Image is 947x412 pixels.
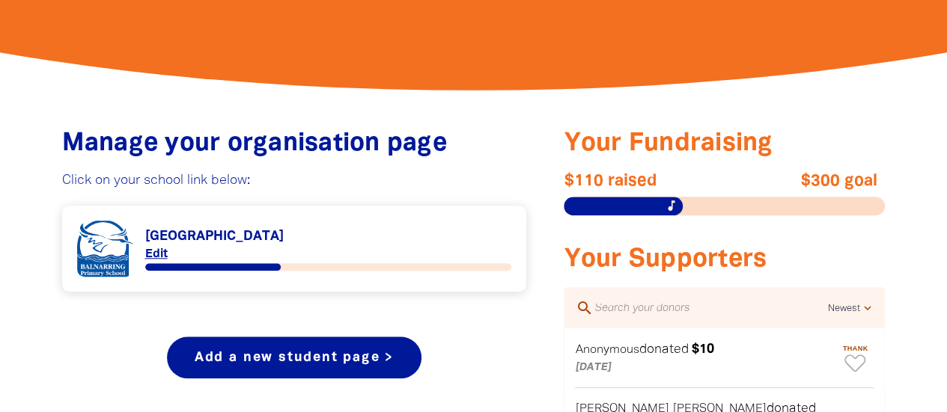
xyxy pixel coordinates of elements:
span: $110 raised [564,172,725,190]
i: search [575,299,593,317]
span: $300 goal [716,172,877,190]
p: [DATE] [575,359,833,377]
div: Paginated content [77,221,512,277]
a: Add a new student page > [167,336,421,378]
span: Your Fundraising [564,132,773,156]
button: Thank [836,339,874,377]
p: Click on your school link below: [62,172,527,190]
span: Your Supporters [564,248,767,271]
em: $10 [691,343,713,355]
span: donated [639,343,688,355]
i: music_note [665,199,678,212]
em: Anonymous [575,345,639,355]
span: Manage your organisation page [62,132,447,156]
span: Thank [836,345,874,352]
input: Search your donors [593,298,827,318]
